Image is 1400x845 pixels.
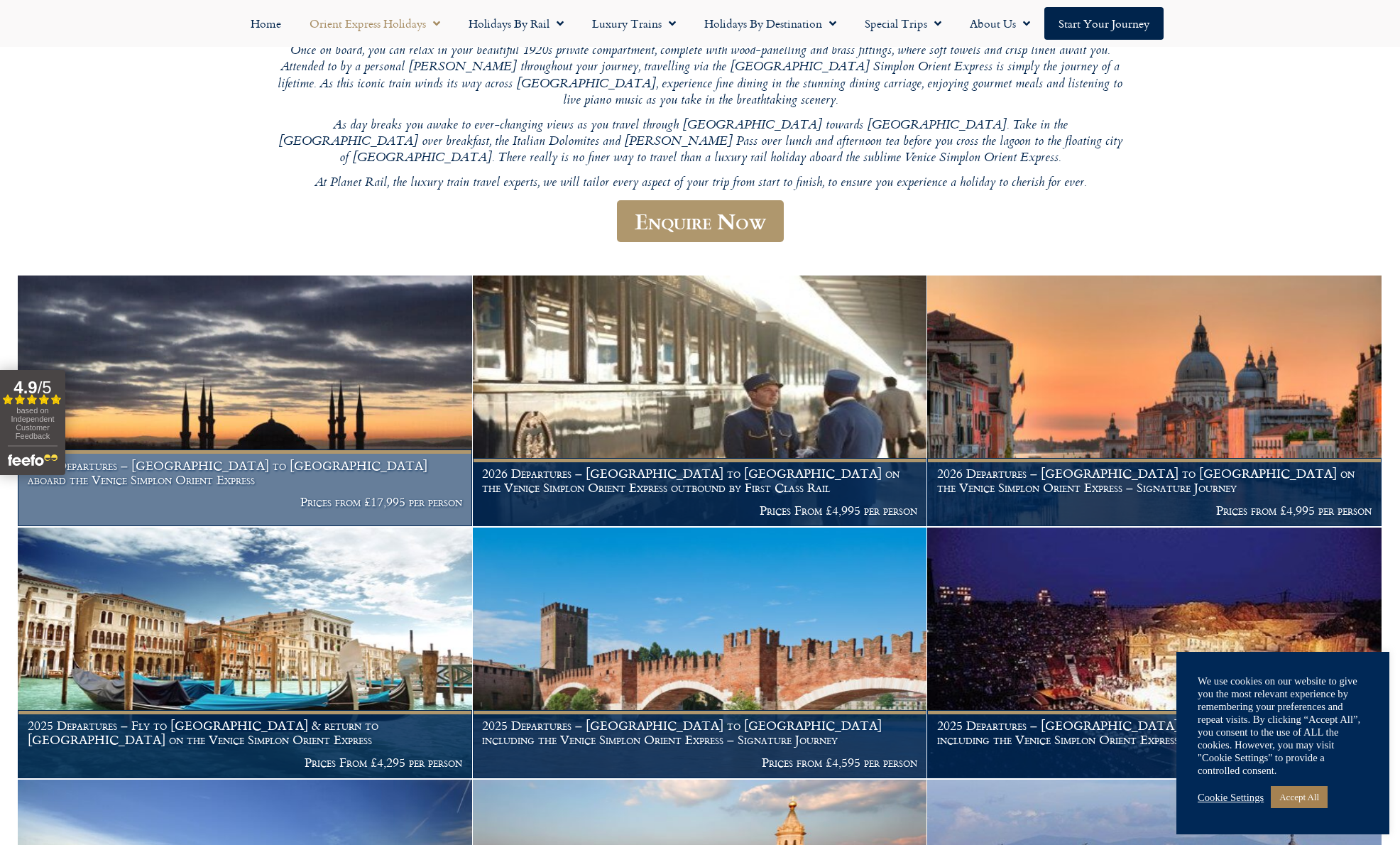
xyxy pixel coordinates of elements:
p: Prices From £4,595 per person [937,756,1372,770]
a: 2025 Departures – [GEOGRAPHIC_DATA] to [GEOGRAPHIC_DATA] including the Venice Simplon Orient Expr... [473,528,928,779]
a: Holidays by Rail [454,7,578,40]
div: We use cookies on our website to give you the most relevant experience by remembering your prefer... [1198,675,1368,777]
p: As day breaks you awake to ever-changing views as you travel through [GEOGRAPHIC_DATA] towards [G... [274,118,1126,168]
p: Prices from £4,995 per person [937,503,1372,518]
a: About Us [956,7,1044,40]
h1: 2026 Departures – [GEOGRAPHIC_DATA] to [GEOGRAPHIC_DATA] on the Venice Simplon Orient Express – S... [937,467,1372,494]
a: Enquire Now [617,200,784,242]
p: Prices From £4,995 per person [482,503,917,518]
a: 2025 Departures – Fly to [GEOGRAPHIC_DATA] & return to [GEOGRAPHIC_DATA] on the Venice Simplon Or... [18,528,473,779]
a: Cookie Settings [1198,791,1264,804]
p: Prices from £4,595 per person [482,756,917,770]
a: Home [236,7,295,40]
h1: 2025 Departures – [GEOGRAPHIC_DATA] to [GEOGRAPHIC_DATA] aboard the Venice Simplon Orient Express [28,459,463,486]
a: 2025 Departures – [GEOGRAPHIC_DATA] to [GEOGRAPHIC_DATA] including the Venice Simplon Orient Expr... [927,528,1382,779]
h1: 2026 Departures – [GEOGRAPHIC_DATA] to [GEOGRAPHIC_DATA] on the Venice Simplon Orient Express out... [482,467,917,494]
a: Luxury Trains [578,7,690,40]
h1: 2025 Departures – [GEOGRAPHIC_DATA] to [GEOGRAPHIC_DATA] including the Venice Simplon Orient Expr... [482,719,917,746]
h1: 2025 Departures – [GEOGRAPHIC_DATA] to [GEOGRAPHIC_DATA] including the Venice Simplon Orient Expr... [937,719,1372,746]
p: Once on board, you can relax in your beautiful 1920s private compartment, complete with wood-pane... [274,43,1126,109]
a: Special Trips [851,7,956,40]
a: Orient Express Holidays [295,7,454,40]
a: Start your Journey [1044,7,1164,40]
a: 2026 Departures – [GEOGRAPHIC_DATA] to [GEOGRAPHIC_DATA] on the Venice Simplon Orient Express out... [473,276,928,527]
p: Prices from £17,995 per person [28,495,463,509]
nav: Menu [7,7,1393,40]
a: Holidays by Destination [690,7,851,40]
img: Orient Express Special Venice compressed [927,276,1382,526]
img: venice aboard the Orient Express [18,528,472,778]
a: 2025 Departures – [GEOGRAPHIC_DATA] to [GEOGRAPHIC_DATA] aboard the Venice Simplon Orient Express... [18,276,473,527]
a: Accept All [1271,786,1328,808]
p: At Planet Rail, the luxury train travel experts, we will tailor every aspect of your trip from st... [274,175,1126,192]
a: 2026 Departures – [GEOGRAPHIC_DATA] to [GEOGRAPHIC_DATA] on the Venice Simplon Orient Express – S... [927,276,1382,527]
h1: 2025 Departures – Fly to [GEOGRAPHIC_DATA] & return to [GEOGRAPHIC_DATA] on the Venice Simplon Or... [28,719,463,746]
p: Prices From £4,295 per person [28,756,463,770]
